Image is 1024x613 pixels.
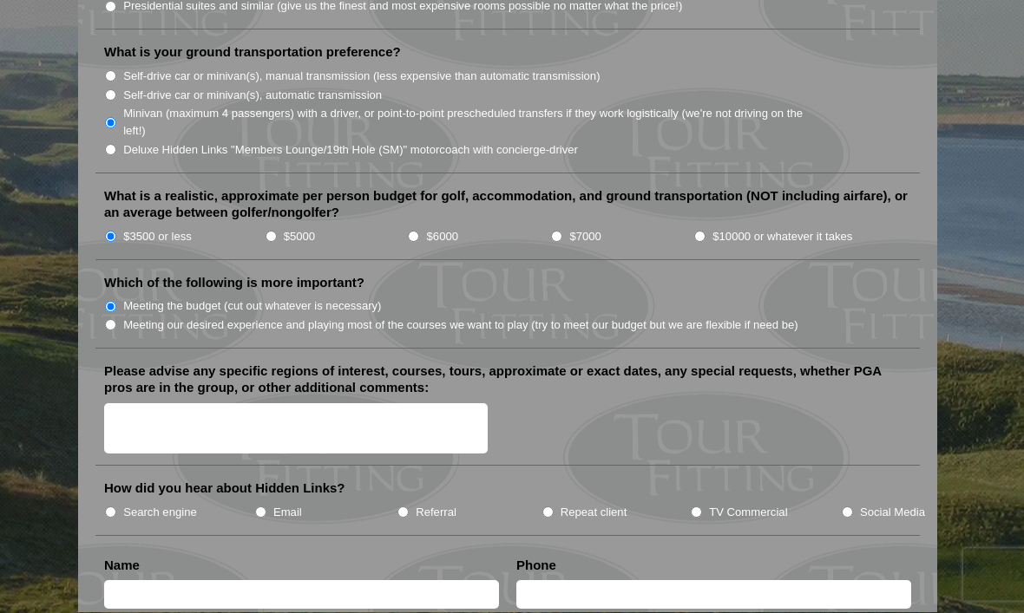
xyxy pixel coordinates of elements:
[104,275,364,292] label: Which of the following is more important?
[416,505,456,522] label: Referral
[123,142,578,160] label: Deluxe Hidden Links "Members Lounge/19th Hole (SM)" motorcoach with concierge-driver
[104,480,345,498] label: How did you hear about Hidden Links?
[273,505,302,522] label: Email
[123,68,600,86] label: Self-drive car or minivan(s), manual transmission (less expensive than automatic transmission)
[123,229,192,246] label: $3500 or less
[561,505,627,522] label: Repeat client
[860,505,925,522] label: Social Media
[569,229,601,246] label: $7000
[123,317,798,335] label: Meeting our desired experience and playing most of the courses we want to play (try to meet our b...
[104,363,911,397] label: Please advise any specific regions of interest, courses, tours, approximate or exact dates, any s...
[123,88,382,105] label: Self-drive car or minivan(s), automatic transmission
[284,229,315,246] label: $5000
[104,188,911,222] label: What is a realistic, approximate per person budget for golf, accommodation, and ground transporta...
[123,106,821,140] label: Minivan (maximum 4 passengers) with a driver, or point-to-point prescheduled transfers if they wo...
[709,505,787,522] label: TV Commercial
[427,229,458,246] label: $6000
[104,558,140,575] label: Name
[104,44,401,62] label: What is your ground transportation preference?
[123,505,197,522] label: Search engine
[123,298,381,316] label: Meeting the budget (cut out whatever is necessary)
[712,229,852,246] label: $10000 or whatever it takes
[516,558,556,575] label: Phone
